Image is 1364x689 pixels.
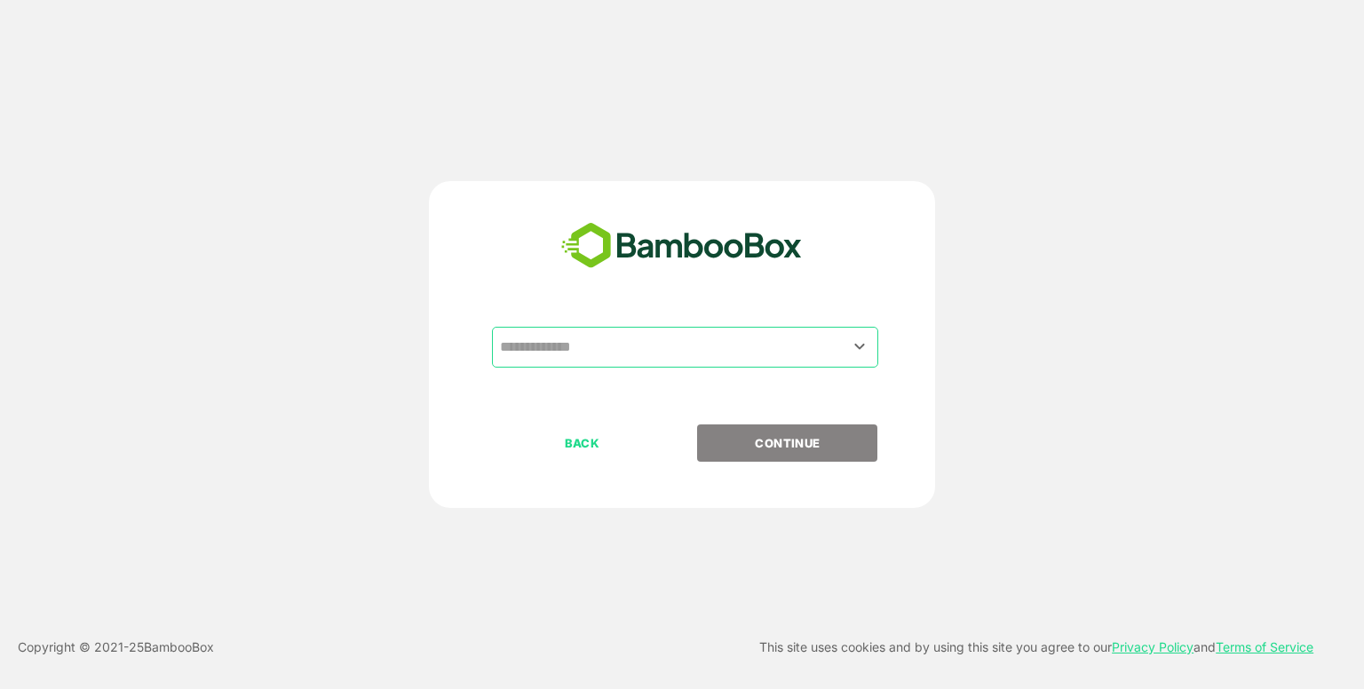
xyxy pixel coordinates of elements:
[1216,639,1313,654] a: Terms of Service
[697,424,877,462] button: CONTINUE
[492,424,672,462] button: BACK
[551,217,812,275] img: bamboobox
[759,637,1313,658] p: This site uses cookies and by using this site you agree to our and
[494,433,671,453] p: BACK
[848,335,872,359] button: Open
[699,433,876,453] p: CONTINUE
[1112,639,1193,654] a: Privacy Policy
[18,637,214,658] p: Copyright © 2021- 25 BambooBox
